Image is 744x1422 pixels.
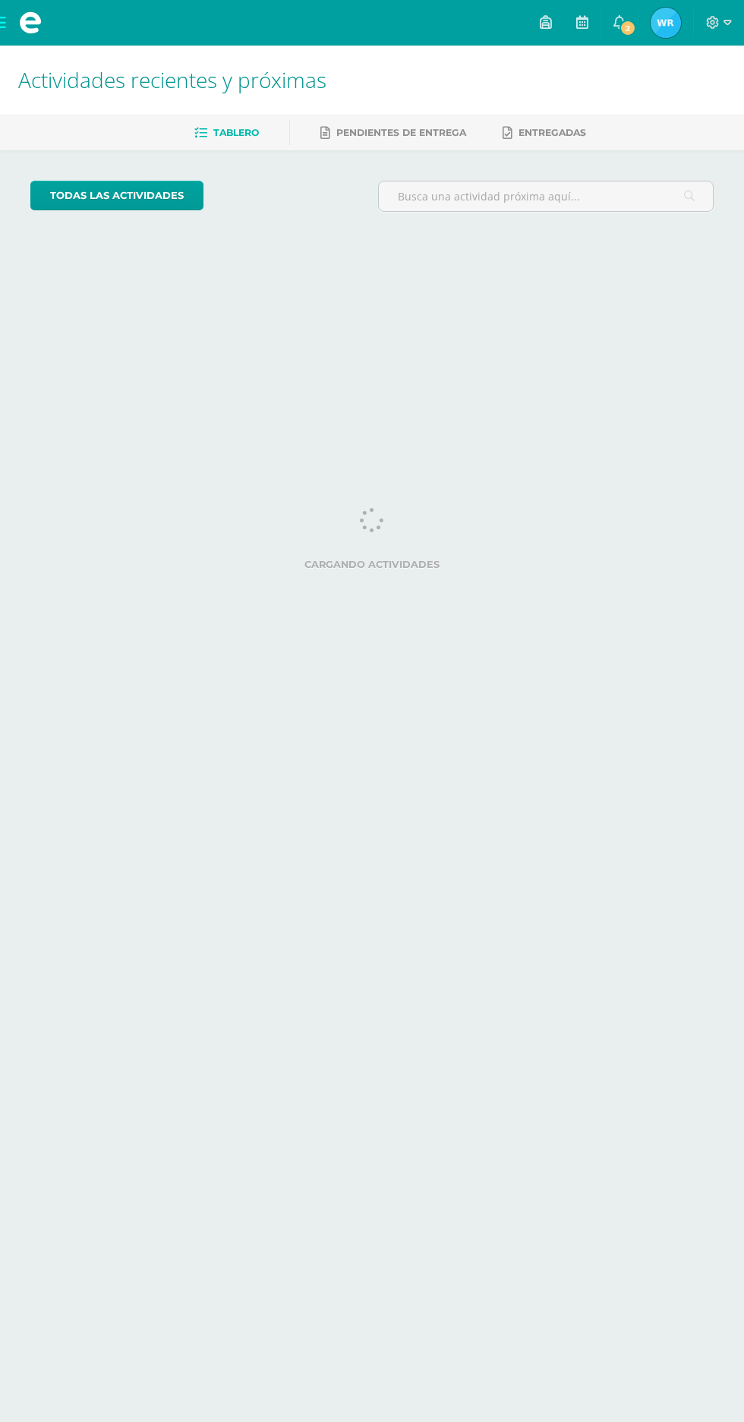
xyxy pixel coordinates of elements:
[30,181,203,210] a: todas las Actividades
[379,181,713,211] input: Busca una actividad próxima aquí...
[336,127,466,138] span: Pendientes de entrega
[651,8,681,38] img: fcfaa8a659a726b53afcd2a7f7de06ee.png
[18,65,326,94] span: Actividades recientes y próximas
[194,121,259,145] a: Tablero
[213,127,259,138] span: Tablero
[503,121,586,145] a: Entregadas
[320,121,466,145] a: Pendientes de entrega
[30,559,714,570] label: Cargando actividades
[519,127,586,138] span: Entregadas
[619,20,636,36] span: 2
